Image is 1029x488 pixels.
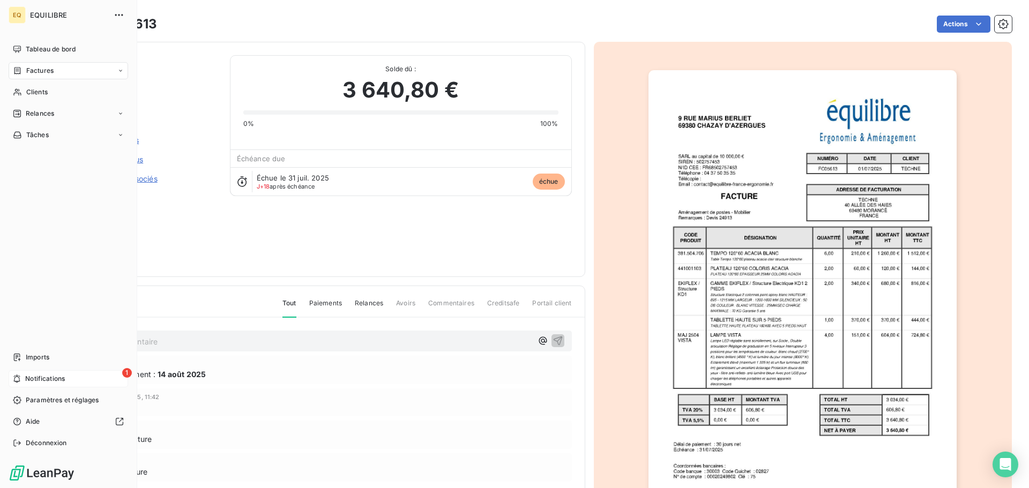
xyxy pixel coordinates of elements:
span: 1 [122,368,132,378]
a: Tâches [9,126,128,144]
span: Tableau de bord [26,44,76,54]
span: Tout [282,298,296,318]
span: Relances [355,298,383,317]
span: Creditsafe [487,298,520,317]
span: EQUILIBRE [30,11,107,19]
a: Paramètres et réglages [9,392,128,409]
img: Logo LeanPay [9,464,75,482]
span: échue [533,174,565,190]
span: Échue le 31 juil. 2025 [257,174,329,182]
span: Avoirs [396,298,415,317]
span: Factures [26,66,54,76]
span: 14 août 2025 [158,369,206,380]
span: Portail client [532,298,571,317]
span: Déconnexion [26,438,67,448]
span: Clients [26,87,48,97]
a: Imports [9,349,128,366]
button: Actions [937,16,990,33]
div: EQ [9,6,26,24]
span: après échéance [257,183,315,190]
a: Tableau de bord [9,41,128,58]
span: 100% [540,119,558,129]
span: Commentaires [428,298,474,317]
span: Paramètres et réglages [26,395,99,405]
a: Clients [9,84,128,101]
a: Relances [9,105,128,122]
span: Échéance due [237,154,286,163]
div: Open Intercom Messenger [993,452,1018,477]
span: Notifications [25,374,65,384]
span: 0% [243,119,254,129]
span: Solde dû : [243,64,558,74]
a: Aide [9,413,128,430]
span: Aide [26,417,40,426]
span: Paiements [309,298,342,317]
span: Imports [26,352,49,362]
span: Tâches [26,130,49,140]
a: Factures [9,62,128,79]
span: J+18 [257,183,270,190]
span: Relances [26,109,54,118]
span: 3 640,80 € [342,74,459,106]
